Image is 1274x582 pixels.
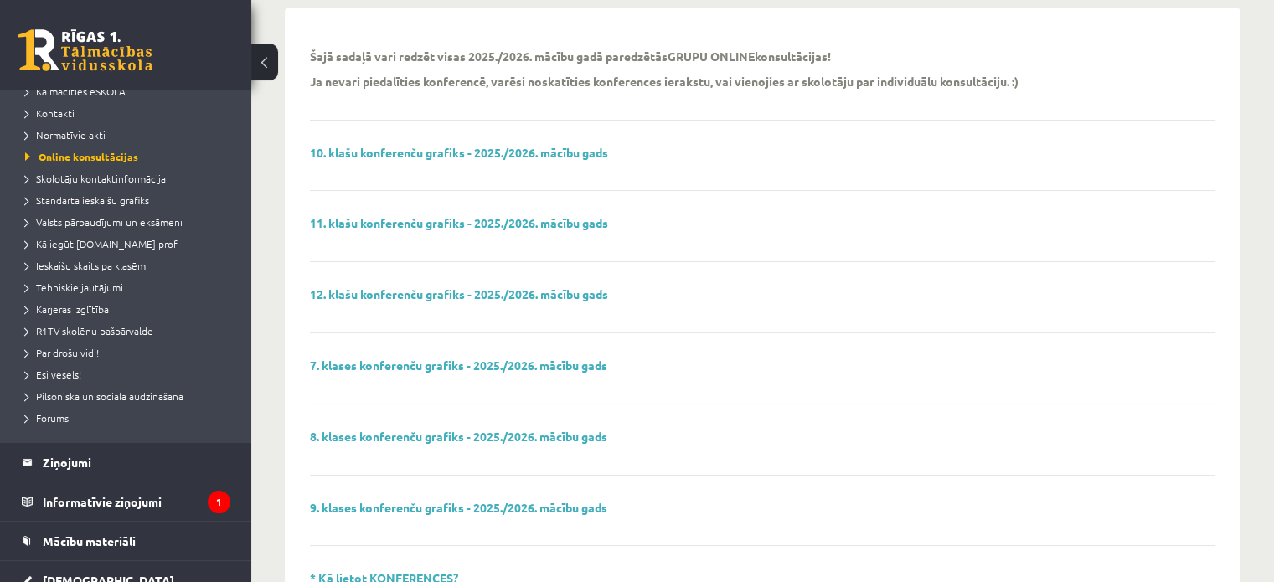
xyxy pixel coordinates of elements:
[25,149,235,164] a: Online konsultācijas
[25,214,235,229] a: Valsts pārbaudījumi un eksāmeni
[25,84,235,99] a: Kā mācīties eSKOLĀ
[310,286,608,301] a: 12. klašu konferenču grafiks - 2025./2026. mācību gads
[25,215,183,229] span: Valsts pārbaudījumi un eksāmeni
[25,368,81,381] span: Esi vesels!
[25,172,166,185] span: Skolotāju kontaktinformācija
[25,411,69,425] span: Forums
[22,522,230,560] a: Mācību materiāli
[25,410,235,425] a: Forums
[25,193,149,207] span: Standarta ieskaišu grafiks
[25,85,126,98] span: Kā mācīties eSKOLĀ
[208,491,230,513] i: 1
[25,171,235,186] a: Skolotāju kontaktinformācija
[25,258,235,273] a: Ieskaišu skaits pa klasēm
[668,49,755,64] strong: GRUPU ONLINE
[25,345,235,360] a: Par drošu vidi!
[310,429,607,444] a: 8. klases konferenču grafiks - 2025./2026. mācību gads
[25,128,106,142] span: Normatīvie akti
[25,302,109,316] span: Karjeras izglītība
[22,443,230,482] a: Ziņojumi
[22,482,230,521] a: Informatīvie ziņojumi1
[25,280,235,295] a: Tehniskie jautājumi
[25,150,138,163] span: Online konsultācijas
[310,215,608,230] a: 11. klašu konferenču grafiks - 2025./2026. mācību gads
[310,358,607,373] a: 7. klases konferenču grafiks - 2025./2026. mācību gads
[25,259,146,272] span: Ieskaišu skaits pa klasēm
[43,482,230,521] legend: Informatīvie ziņojumi
[25,127,235,142] a: Normatīvie akti
[43,443,230,482] legend: Ziņojumi
[25,281,123,294] span: Tehniskie jautājumi
[25,346,99,359] span: Par drošu vidi!
[25,237,178,250] span: Kā iegūt [DOMAIN_NAME] prof
[18,29,152,71] a: Rīgas 1. Tālmācības vidusskola
[25,301,235,317] a: Karjeras izglītība
[25,236,235,251] a: Kā iegūt [DOMAIN_NAME] prof
[25,324,153,337] span: R1TV skolēnu pašpārvalde
[310,74,1019,89] p: Ja nevari piedalīties konferencē, varēsi noskatīties konferences ierakstu, vai vienojies ar skolo...
[25,106,235,121] a: Kontakti
[310,145,608,160] a: 10. klašu konferenču grafiks - 2025./2026. mācību gads
[25,367,235,382] a: Esi vesels!
[43,533,136,549] span: Mācību materiāli
[25,389,235,404] a: Pilsoniskā un sociālā audzināšana
[25,323,235,338] a: R1TV skolēnu pašpārvalde
[310,49,831,64] p: Šajā sadaļā vari redzēt visas 2025./2026. mācību gadā paredzētās konsultācijas!
[25,389,183,403] span: Pilsoniskā un sociālā audzināšana
[25,106,75,120] span: Kontakti
[310,500,607,515] a: 9. klases konferenču grafiks - 2025./2026. mācību gads
[25,193,235,208] a: Standarta ieskaišu grafiks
